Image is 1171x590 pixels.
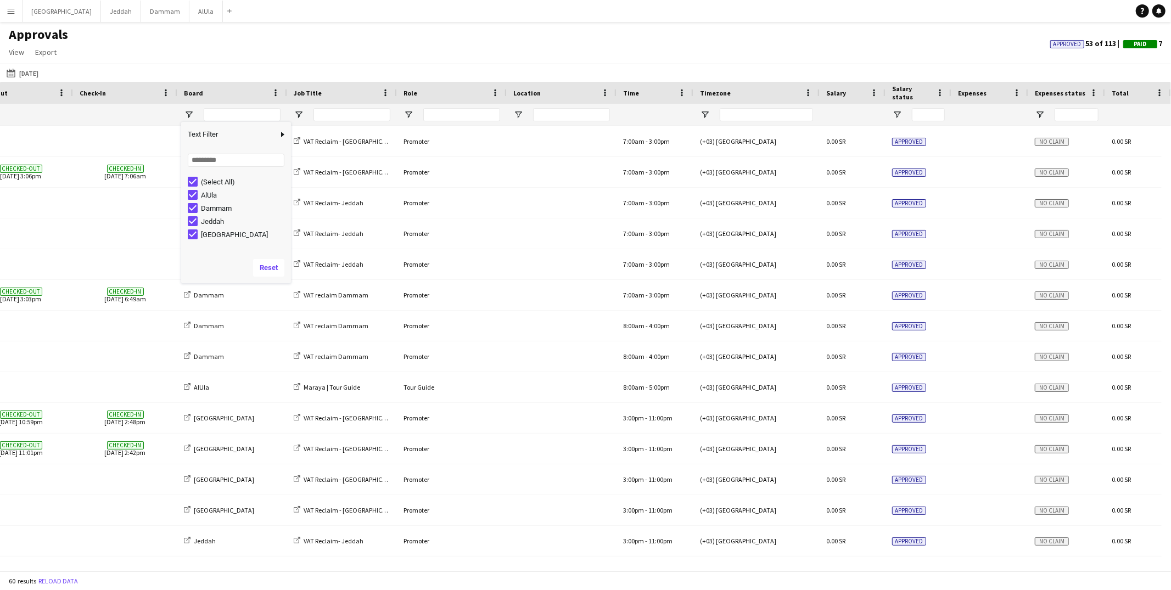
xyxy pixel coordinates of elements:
div: Promoter [397,126,507,156]
div: Promoter [397,280,507,310]
span: AlUla [194,383,209,391]
div: (+03) [GEOGRAPHIC_DATA] [693,126,820,156]
span: No claim [1035,476,1069,484]
span: VAT Reclaim - [GEOGRAPHIC_DATA] [304,475,403,484]
span: [DATE] 6:49am [80,280,171,310]
button: AlUla [189,1,223,22]
span: 0.00 SR [826,475,845,484]
a: Maraya | Tour Guide [294,383,360,391]
div: Promoter [397,311,507,341]
input: Role Filter Input [423,108,500,121]
span: Paid [1134,41,1147,48]
span: Salary status [892,85,932,101]
span: Approved [892,537,926,546]
span: 0.00 SR [826,137,845,145]
div: Promoter [397,495,507,525]
span: No claim [1035,537,1069,546]
span: VAT Reclaim - [GEOGRAPHIC_DATA] [304,506,403,514]
a: VAT Reclaim - [GEOGRAPHIC_DATA] [294,168,403,176]
span: 11:00pm [648,445,673,453]
div: Promoter [397,403,507,433]
span: Maraya | Tour Guide [304,383,360,391]
span: Approved [892,230,926,238]
span: 8:00am [623,352,645,361]
div: (+03) [GEOGRAPHIC_DATA] [693,188,820,218]
span: VAT Reclaim - [GEOGRAPHIC_DATA] [304,137,403,145]
span: [GEOGRAPHIC_DATA] [194,475,254,484]
div: Column Filter [181,122,291,283]
span: 3:00pm [623,445,644,453]
span: - [645,537,647,545]
span: No claim [1035,261,1069,269]
button: Open Filter Menu [513,110,523,120]
div: (+03) [GEOGRAPHIC_DATA] [693,403,820,433]
span: 0.00 SR [826,352,845,361]
a: VAT Reclaim - [GEOGRAPHIC_DATA] [294,506,403,514]
span: Approved [892,199,926,207]
span: - [646,383,648,391]
button: Open Filter Menu [404,110,413,120]
span: 7:00am [623,168,645,176]
span: Location [513,89,541,97]
div: Promoter [397,434,507,464]
div: (+03) [GEOGRAPHIC_DATA] [693,157,820,187]
a: [GEOGRAPHIC_DATA] [184,506,254,514]
span: VAT Reclaim - [GEOGRAPHIC_DATA] [304,168,403,176]
span: [GEOGRAPHIC_DATA] [194,445,254,453]
span: 7:00am [623,199,645,207]
span: - [645,414,647,422]
span: Checked-in [107,165,144,173]
span: - [646,322,648,330]
button: Reload data [36,575,80,587]
span: No claim [1035,507,1069,515]
span: No claim [1035,414,1069,423]
span: 3:00pm [623,414,644,422]
span: Text Filter [181,125,278,144]
div: Promoter [397,249,507,279]
input: Job Title Filter Input [313,108,390,121]
span: 0.00 SR [826,260,845,268]
div: Jeddah [201,217,288,226]
button: Open Filter Menu [184,110,194,120]
span: 0.00 SR [1112,322,1131,330]
span: Expenses [958,89,987,97]
span: [GEOGRAPHIC_DATA] [194,414,254,422]
span: 0.00 SR [1112,414,1131,422]
span: Checked-in [107,441,144,449]
span: 3:00pm [649,199,670,207]
div: Promoter [397,557,507,587]
div: Tour Guide [397,372,507,402]
span: - [646,229,648,238]
span: VAT Reclaim - [GEOGRAPHIC_DATA] [304,445,403,453]
span: [DATE] 2:48pm [80,403,171,433]
span: Approved [892,414,926,423]
a: [GEOGRAPHIC_DATA] [184,475,254,484]
span: No claim [1035,384,1069,392]
span: - [646,137,648,145]
span: 7:00am [623,137,645,145]
span: VAT Reclaim - [GEOGRAPHIC_DATA] [304,414,403,422]
button: [DATE] [4,66,41,80]
span: - [645,475,647,484]
span: 3:00pm [649,291,670,299]
span: 0.00 SR [1112,260,1131,268]
span: 3:00pm [649,229,670,238]
span: Approved [892,507,926,515]
a: VAT reclaim Dammam [294,352,368,361]
div: Filter List [181,175,291,241]
input: Salary status Filter Input [912,108,945,121]
span: 0.00 SR [1112,199,1131,207]
span: 0.00 SR [1112,352,1131,361]
span: Time [623,89,639,97]
span: 0.00 SR [826,506,845,514]
span: 0.00 SR [826,168,845,176]
div: (+03) [GEOGRAPHIC_DATA] [693,341,820,372]
div: (+03) [GEOGRAPHIC_DATA] [693,249,820,279]
span: 0.00 SR [826,414,845,422]
button: Open Filter Menu [1035,110,1045,120]
input: Timezone Filter Input [720,108,813,121]
div: Promoter [397,341,507,372]
a: VAT Reclaim- Jeddah [294,537,363,545]
span: 3:00pm [623,475,644,484]
span: Jeddah [194,537,216,545]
